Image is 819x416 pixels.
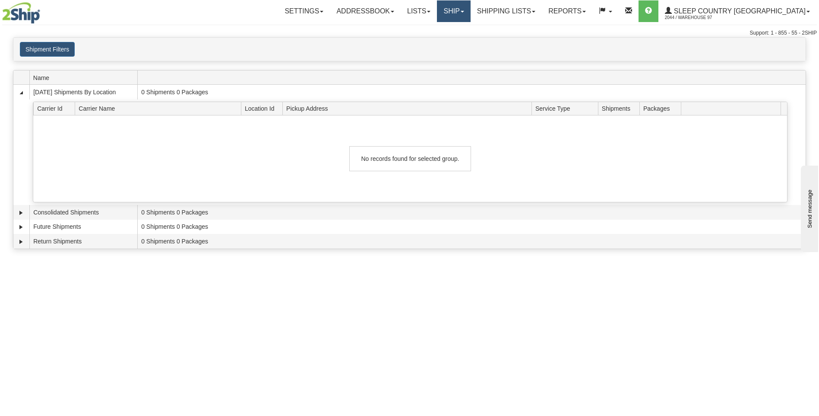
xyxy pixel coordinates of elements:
span: Carrier Id [37,102,75,115]
span: 2044 / Warehouse 97 [665,13,730,22]
a: Settings [278,0,330,22]
td: Consolidated Shipments [29,205,137,220]
a: Reports [542,0,592,22]
td: 0 Shipments 0 Packages [137,205,806,220]
a: Addressbook [330,0,401,22]
a: Shipping lists [471,0,542,22]
td: Return Shipments [29,234,137,249]
td: 0 Shipments 0 Packages [137,220,806,234]
td: [DATE] Shipments By Location [29,85,137,99]
a: Expand [17,237,25,246]
img: logo2044.jpg [2,2,40,24]
span: Service Type [535,102,598,115]
a: Collapse [17,88,25,97]
button: Shipment Filters [20,42,75,57]
span: Location Id [245,102,283,115]
td: Future Shipments [29,220,137,234]
a: Lists [401,0,437,22]
span: Pickup Address [286,102,531,115]
span: Shipments [602,102,640,115]
div: No records found for selected group. [349,146,471,171]
a: Ship [437,0,470,22]
div: Send message [6,7,80,14]
span: Carrier Name [79,102,241,115]
a: Expand [17,208,25,217]
iframe: chat widget [799,164,818,252]
div: Support: 1 - 855 - 55 - 2SHIP [2,29,817,37]
a: Sleep Country [GEOGRAPHIC_DATA] 2044 / Warehouse 97 [658,0,816,22]
td: 0 Shipments 0 Packages [137,85,806,99]
span: Name [33,71,137,84]
a: Expand [17,223,25,231]
span: Sleep Country [GEOGRAPHIC_DATA] [672,7,806,15]
td: 0 Shipments 0 Packages [137,234,806,249]
span: Packages [643,102,681,115]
